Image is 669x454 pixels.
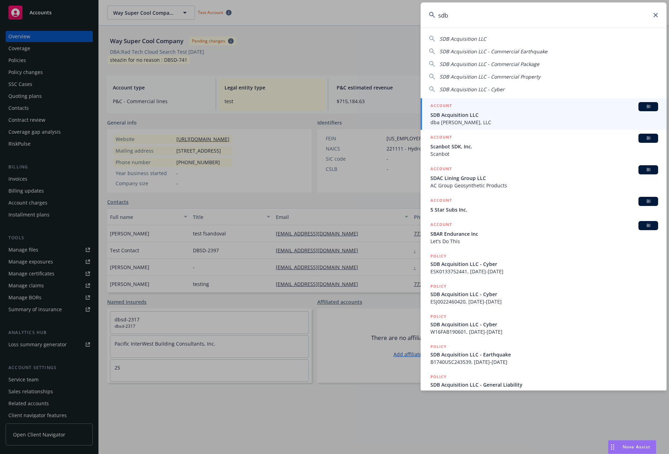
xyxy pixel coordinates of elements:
a: POLICYSDB Acquisition LLC - EarthquakeB1740USC243539, [DATE]-[DATE] [421,339,667,369]
h5: ACCOUNT [430,165,452,174]
h5: POLICY [430,283,447,290]
h5: POLICY [430,313,447,320]
span: SDB Acquisition LLC - Cyber [440,86,505,93]
span: SDB Acquisition LLC - Cyber [430,321,658,328]
span: BI [641,222,655,229]
a: ACCOUNTBI5 Star Subs Inc. [421,193,667,217]
h5: ACCOUNT [430,102,452,111]
a: POLICYSDB Acquisition LLC - CyberW16FAB190601, [DATE]-[DATE] [421,309,667,339]
span: Let's Do This [430,238,658,245]
span: SDB Acquisition LLC - General Liability [430,381,658,388]
span: BI [641,104,655,110]
span: Scanbot [430,150,658,158]
span: ESJ0022460420, [DATE]-[DATE] [430,298,658,305]
span: PL3306577-08, [DATE]-[DATE] [430,388,658,396]
a: POLICYSDB Acquisition LLC - General LiabilityPL3306577-08, [DATE]-[DATE] [421,369,667,400]
span: ESK0133752441, [DATE]-[DATE] [430,268,658,275]
span: SDB Acquisition LLC - Earthquake [430,351,658,358]
h5: POLICY [430,253,447,260]
span: SDB Acquisition LLC - Cyber [430,291,658,298]
span: SDB Acquisition LLC [430,111,658,119]
span: BI [641,198,655,205]
span: B1740USC243539, [DATE]-[DATE] [430,358,658,366]
h5: ACCOUNT [430,221,452,229]
span: SDB Acquisition LLC - Commercial Property [440,73,540,80]
span: SDB Acquisition LLC - Cyber [430,260,658,268]
span: AC Group Geosynthetic Products [430,182,658,189]
span: SDB Acquisition LLC [440,35,486,42]
span: dba [PERSON_NAME], LLC [430,119,658,126]
h5: POLICY [430,343,447,350]
span: SDB Acquisition LLC - Commercial Earthquake [440,48,547,55]
span: 5 Star Subs Inc. [430,206,658,213]
a: ACCOUNTBISDB Acquisition LLCdba [PERSON_NAME], LLC [421,98,667,130]
span: SDB Acquisition LLC - Commercial Package [440,61,539,67]
h5: ACCOUNT [430,134,452,142]
input: Search... [421,2,667,28]
a: ACCOUNTBIScanbot SDK, Inc.Scanbot [421,130,667,161]
a: ACCOUNTBISDAC Lining Group LLCAC Group Geosynthetic Products [421,161,667,193]
span: BI [641,167,655,173]
span: Nova Assist [623,444,650,450]
a: POLICYSDB Acquisition LLC - CyberESJ0022460420, [DATE]-[DATE] [421,279,667,309]
span: Scanbot SDK, Inc. [430,143,658,150]
button: Nova Assist [608,440,656,454]
div: Drag to move [608,440,617,454]
a: POLICYSDB Acquisition LLC - CyberESK0133752441, [DATE]-[DATE] [421,249,667,279]
span: BI [641,135,655,141]
span: SDAC Lining Group LLC [430,174,658,182]
span: W16FAB190601, [DATE]-[DATE] [430,328,658,335]
h5: POLICY [430,373,447,380]
span: SBAR Endurance Inc [430,230,658,238]
h5: ACCOUNT [430,197,452,205]
a: ACCOUNTBISBAR Endurance IncLet's Do This [421,217,667,249]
